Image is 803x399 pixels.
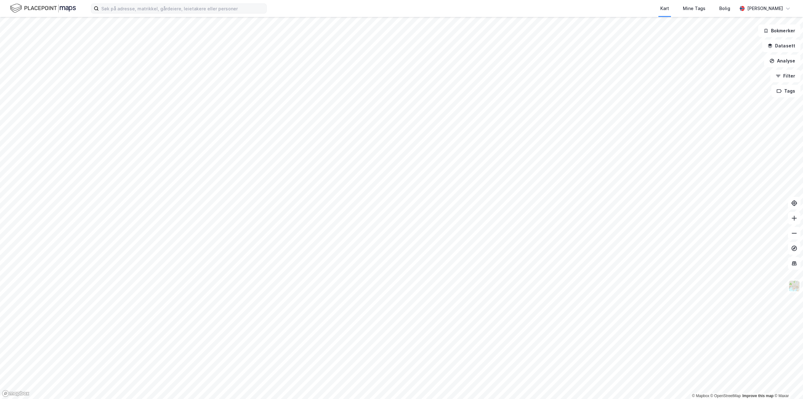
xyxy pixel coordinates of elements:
img: Z [788,280,800,292]
img: logo.f888ab2527a4732fd821a326f86c7f29.svg [10,3,76,14]
div: Bolig [719,5,730,12]
iframe: Chat Widget [772,369,803,399]
a: Improve this map [742,394,774,398]
a: Mapbox homepage [2,390,29,397]
button: Datasett [762,40,800,52]
button: Tags [771,85,800,97]
div: Kart [660,5,669,12]
button: Bokmerker [758,24,800,37]
button: Analyse [764,55,800,67]
div: Mine Tags [683,5,705,12]
a: Mapbox [692,394,709,398]
a: OpenStreetMap [710,394,741,398]
input: Søk på adresse, matrikkel, gårdeiere, leietakere eller personer [99,4,266,13]
button: Filter [770,70,800,82]
div: [PERSON_NAME] [747,5,783,12]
